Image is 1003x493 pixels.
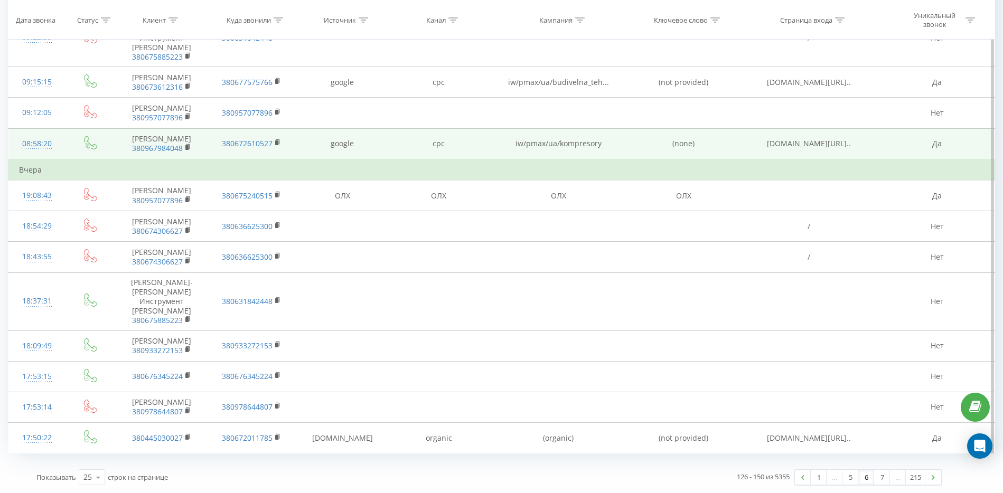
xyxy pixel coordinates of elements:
[487,423,630,453] td: (organic)
[737,211,880,242] td: /
[880,181,995,211] td: Да
[630,128,737,159] td: (none)
[115,181,208,211] td: [PERSON_NAME]
[630,423,737,453] td: (not provided)
[906,11,963,29] div: Уникальный звонок
[390,67,487,98] td: cpc
[508,77,609,87] span: iw/pmax/ua/budivelna_teh...
[390,128,487,159] td: cpc
[880,211,995,242] td: Нет
[19,185,55,206] div: 19:08:43
[539,15,573,24] div: Кампания
[767,77,851,87] span: [DOMAIN_NAME][URL]..
[222,191,273,201] a: 380675240515
[780,15,832,24] div: Страница входа
[630,181,737,211] td: ОЛХ
[737,242,880,272] td: /
[132,406,183,416] a: 380978644807
[880,330,995,361] td: Нет
[767,138,851,148] span: [DOMAIN_NAME][URL]..
[880,98,995,128] td: Нет
[880,361,995,392] td: Нет
[222,77,273,87] a: 380677575766
[294,423,391,453] td: [DOMAIN_NAME]
[827,470,842,485] div: …
[880,423,995,453] td: Да
[222,221,273,231] a: 380636625300
[630,67,737,98] td: (not provided)
[132,82,183,92] a: 380673612316
[115,242,208,272] td: [PERSON_NAME]
[108,472,168,482] span: строк на странице
[132,257,183,267] a: 380674306627
[115,67,208,98] td: ⁨[PERSON_NAME]⁩
[880,128,995,159] td: Да
[880,242,995,272] td: Нет
[115,272,208,330] td: [PERSON_NAME]-[PERSON_NAME] Инструмент [PERSON_NAME]
[227,15,271,24] div: Куда звонили
[874,470,890,485] a: 7
[880,67,995,98] td: Да
[222,138,273,148] a: 380672610527
[132,433,183,443] a: 380445030027
[222,340,273,350] a: 380933272153
[132,195,183,205] a: 380957077896
[36,472,76,482] span: Показывать
[767,433,851,443] span: [DOMAIN_NAME][URL]..
[890,470,906,485] div: …
[19,291,55,311] div: 18:37:31
[132,371,183,381] a: 380676345224
[19,428,55,448] div: 17:50:22
[77,15,98,24] div: Статус
[222,371,273,381] a: 380676345224
[426,15,446,24] div: Канал
[737,471,790,482] div: 126 - 150 из 5355
[19,102,55,123] div: 09:12:05
[294,181,391,211] td: ОЛХ
[132,226,183,236] a: 380674306627
[8,159,995,181] td: Вчера
[19,336,55,356] div: 18:09:49
[294,67,391,98] td: google
[222,108,273,118] a: 380957077896
[390,181,487,211] td: ОЛХ
[132,112,183,122] a: 380957077896
[19,246,55,267] div: 18:43:55
[132,143,183,153] a: 380967984048
[324,15,356,24] div: Источник
[83,472,92,482] div: 25
[115,128,208,159] td: [PERSON_NAME]
[115,392,208,422] td: [PERSON_NAME]
[19,397,55,418] div: 17:53:14
[115,211,208,242] td: [PERSON_NAME]
[487,181,630,211] td: ОЛХ
[222,433,273,443] a: 380672011785
[967,433,992,459] div: Open Intercom Messenger
[132,52,183,62] a: 380675885223
[19,72,55,92] div: 09:15:15
[880,392,995,422] td: Нет
[115,98,208,128] td: [PERSON_NAME]
[19,216,55,236] div: 18:54:29
[654,15,708,24] div: Ключевое слово
[115,330,208,361] td: [PERSON_NAME]
[294,128,391,159] td: google
[19,134,55,154] div: 08:58:20
[16,15,55,24] div: Дата звонка
[222,296,273,306] a: 380631842448
[906,470,925,485] a: 215
[132,345,183,355] a: 380933272153
[222,402,273,412] a: 380978644807
[143,15,166,24] div: Клиент
[811,470,827,485] a: 1
[222,33,273,43] a: 380631842448
[222,252,273,262] a: 380636625300
[390,423,487,453] td: organic
[842,470,858,485] a: 5
[19,366,55,387] div: 17:53:15
[487,128,630,159] td: iw/pmax/ua/kompresory
[858,470,874,485] a: 6
[132,315,183,325] a: 380675885223
[880,272,995,330] td: Нет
